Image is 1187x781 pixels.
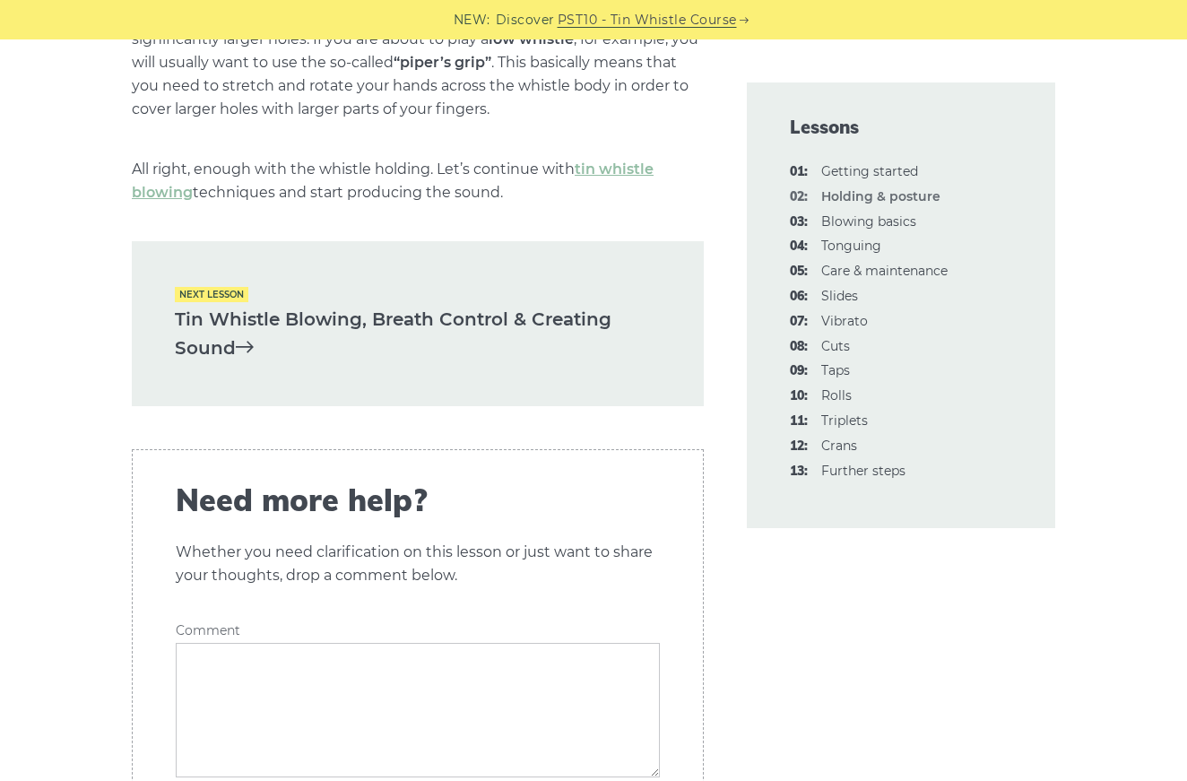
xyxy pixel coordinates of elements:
strong: Holding & posture [821,188,940,204]
span: 08: [790,336,808,358]
span: 11: [790,411,808,432]
a: Tin Whistle Blowing, Breath Control & Creating Sound [175,305,661,363]
span: 12: [790,436,808,457]
a: tin whistle blowing [132,161,654,201]
a: PST10 - Tin Whistle Course [558,10,737,30]
span: 09: [790,360,808,382]
p: Whether you need clarification on this lesson or just want to share your thoughts, drop a comment... [176,541,660,587]
a: 07:Vibrato [821,313,868,329]
span: NEW: [454,10,490,30]
span: Lessons [790,115,1012,140]
p: All right, enough with the whistle holding. Let’s continue with techniques and start producing th... [132,158,704,204]
span: Discover [496,10,555,30]
span: 13: [790,461,808,482]
a: 12:Crans [821,438,857,454]
a: 03:Blowing basics [821,213,916,230]
a: 08:Cuts [821,338,850,354]
span: 10: [790,386,808,407]
span: Need more help? [176,482,660,519]
span: 03: [790,212,808,233]
a: 11:Triplets [821,412,868,429]
a: 05:Care & maintenance [821,263,948,279]
span: 02: [790,187,808,208]
span: 04: [790,236,808,257]
a: 04:Tonguing [821,238,881,254]
label: Comment [176,623,660,638]
a: 09:Taps [821,362,850,378]
span: 05: [790,261,808,282]
span: Next lesson [175,287,248,302]
span: 07: [790,311,808,333]
a: 13:Further steps [821,463,905,479]
a: 01:Getting started [821,163,918,179]
strong: “piper’s grip” [394,54,491,71]
a: 06:Slides [821,288,858,304]
a: 10:Rolls [821,387,852,404]
span: 06: [790,286,808,308]
span: 01: [790,161,808,183]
